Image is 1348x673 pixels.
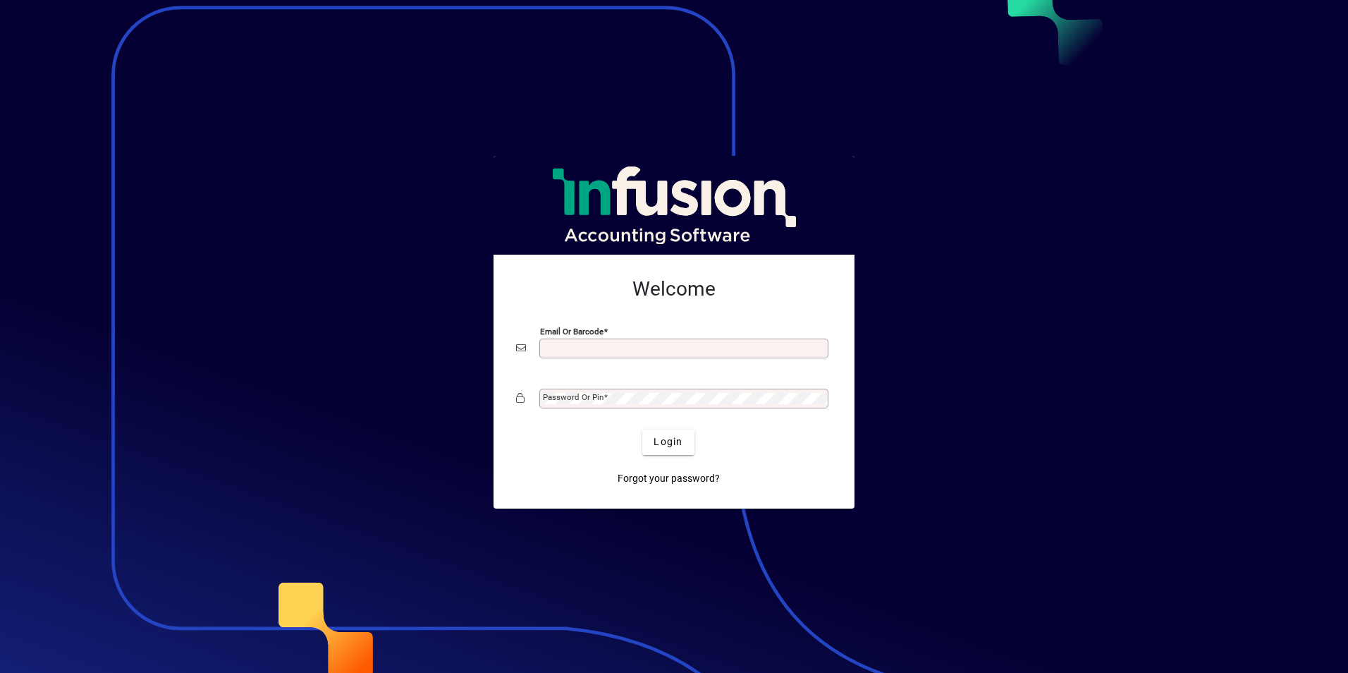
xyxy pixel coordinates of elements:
h2: Welcome [516,277,832,301]
a: Forgot your password? [612,466,725,492]
mat-label: Email or Barcode [540,326,603,336]
button: Login [642,430,694,455]
span: Forgot your password? [618,471,720,486]
span: Login [654,435,682,449]
mat-label: Password or Pin [543,392,603,402]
